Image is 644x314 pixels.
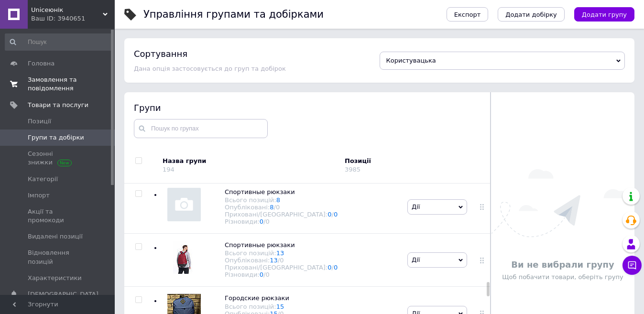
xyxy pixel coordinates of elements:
[260,218,263,225] a: 0
[496,273,630,282] p: Щоб побачити товари, оберіть групу
[28,150,88,167] span: Сезонні знижки
[28,274,82,282] span: Характеристики
[225,196,338,204] div: Всього позицій:
[454,11,481,18] span: Експорт
[225,294,289,302] span: Городские рюкзаки
[28,290,98,299] span: [DEMOGRAPHIC_DATA]
[28,133,84,142] span: Групи та добірки
[327,264,331,271] a: 0
[386,57,436,64] span: Користувацька
[270,204,273,211] a: 8
[173,241,195,274] img: Спортивные рюкзаки
[163,166,175,173] div: 194
[28,207,88,225] span: Акції та промокоди
[225,303,338,310] div: Всього позицій:
[276,196,280,204] a: 8
[263,218,270,225] span: /
[260,271,263,278] a: 0
[225,211,338,218] div: Приховані/[GEOGRAPHIC_DATA]:
[345,166,360,173] div: 3985
[265,218,269,225] div: 0
[225,241,295,249] span: Спортивные рюкзаки
[270,257,278,264] a: 13
[263,271,270,278] span: /
[334,211,338,218] a: 0
[278,257,284,264] span: /
[134,49,187,59] h4: Сортування
[496,259,630,271] p: Ви не вибрали групу
[28,232,83,241] span: Видалені позиції
[28,117,51,126] span: Позиції
[143,9,324,20] h1: Управління групами та добірками
[276,249,284,257] a: 13
[225,188,295,195] span: Спортивные рюкзаки
[505,11,557,18] span: Додати добірку
[274,204,280,211] span: /
[225,271,338,278] div: Різновиди:
[134,102,481,114] div: Групи
[334,264,338,271] a: 0
[28,101,88,109] span: Товари та послуги
[412,256,420,263] span: Дії
[345,157,426,165] div: Позиції
[225,204,338,211] div: Опубліковані:
[582,11,627,18] span: Додати групу
[574,7,634,22] button: Додати групу
[28,59,55,68] span: Головна
[28,249,88,266] span: Відновлення позицій
[31,6,103,14] span: Uniceюнік
[225,249,338,257] div: Всього позицій:
[332,264,338,271] span: /
[276,303,284,310] a: 15
[412,203,420,210] span: Дії
[276,204,280,211] div: 0
[28,76,88,93] span: Замовлення та повідомлення
[167,188,201,221] img: Спортивные рюкзаки
[447,7,489,22] button: Експорт
[5,33,113,51] input: Пошук
[498,7,565,22] button: Додати добірку
[134,65,286,72] span: Дана опція застосовується до груп та добірок
[622,256,642,275] button: Чат з покупцем
[332,211,338,218] span: /
[225,257,338,264] div: Опубліковані:
[280,257,284,264] div: 0
[163,157,338,165] div: Назва групи
[225,264,338,271] div: Приховані/[GEOGRAPHIC_DATA]:
[225,218,338,225] div: Різновиди:
[28,191,50,200] span: Імпорт
[134,119,268,138] input: Пошук по групах
[265,271,269,278] div: 0
[28,175,58,184] span: Категорії
[327,211,331,218] a: 0
[31,14,115,23] div: Ваш ID: 3940651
